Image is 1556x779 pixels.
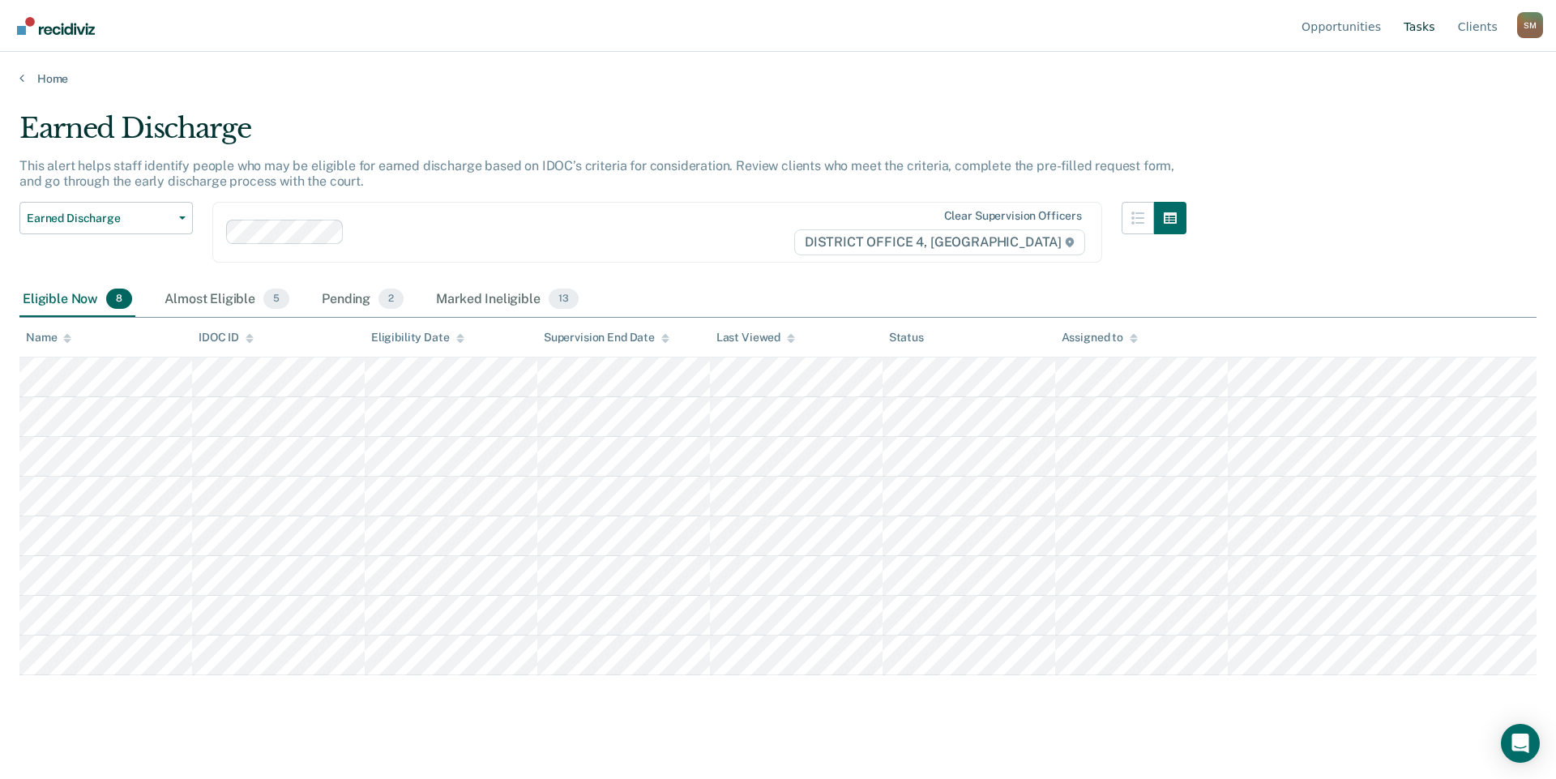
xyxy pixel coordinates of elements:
[1517,12,1543,38] button: Profile dropdown button
[19,158,1174,189] p: This alert helps staff identify people who may be eligible for earned discharge based on IDOC’s c...
[544,331,669,345] div: Supervision End Date
[1517,12,1543,38] div: S M
[19,71,1537,86] a: Home
[106,289,132,310] span: 8
[17,17,95,35] img: Recidiviz
[263,289,289,310] span: 5
[1062,331,1138,345] div: Assigned to
[318,282,407,318] div: Pending
[19,282,135,318] div: Eligible Now
[19,112,1186,158] div: Earned Discharge
[161,282,293,318] div: Almost Eligible
[889,331,924,345] div: Status
[378,289,404,310] span: 2
[26,331,71,345] div: Name
[794,229,1085,255] span: DISTRICT OFFICE 4, [GEOGRAPHIC_DATA]
[433,282,581,318] div: Marked Ineligible
[716,331,795,345] div: Last Viewed
[1501,724,1540,763] div: Open Intercom Messenger
[27,212,173,225] span: Earned Discharge
[549,289,579,310] span: 13
[944,209,1082,223] div: Clear supervision officers
[199,331,254,345] div: IDOC ID
[371,331,464,345] div: Eligibility Date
